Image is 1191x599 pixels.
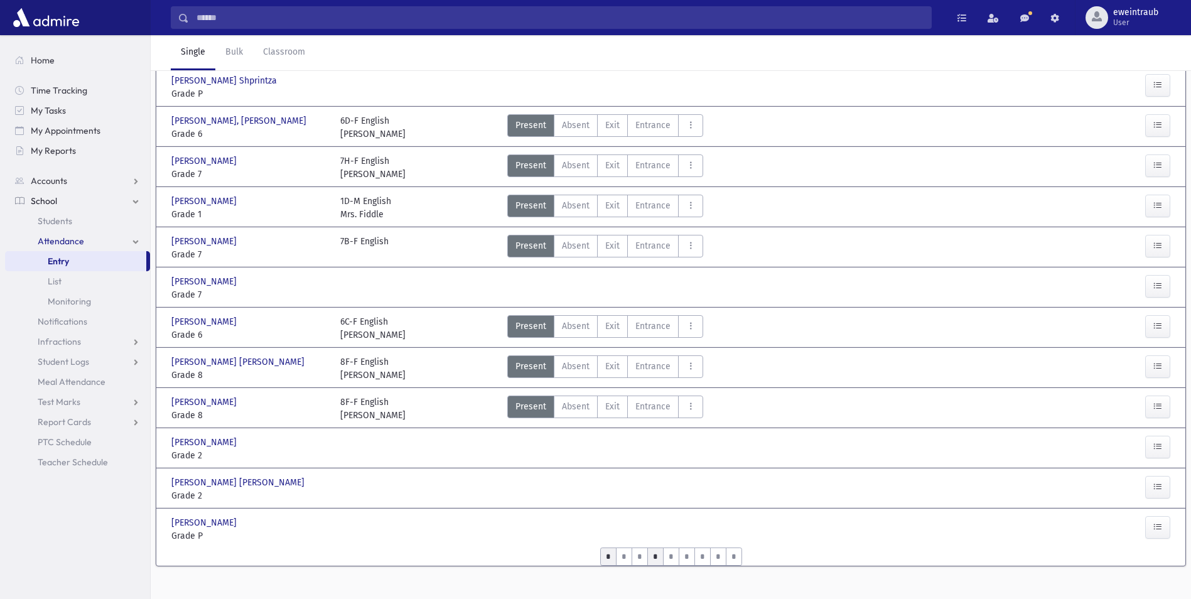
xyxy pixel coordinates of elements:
div: AttTypes [507,315,703,342]
span: Students [38,215,72,227]
span: Entrance [635,199,671,212]
div: AttTypes [507,154,703,181]
span: Time Tracking [31,85,87,96]
span: [PERSON_NAME] [171,195,239,208]
span: School [31,195,57,207]
a: Classroom [253,35,315,70]
span: Grade 8 [171,369,328,382]
span: Entrance [635,119,671,132]
span: [PERSON_NAME] [PERSON_NAME] [171,476,307,489]
div: 7B-F English [340,235,389,261]
span: PTC Schedule [38,436,92,448]
span: Entrance [635,159,671,172]
span: Absent [562,400,590,413]
a: Home [5,50,150,70]
span: Entrance [635,320,671,333]
div: AttTypes [507,235,703,261]
a: Infractions [5,332,150,352]
span: Exit [605,119,620,132]
span: User [1113,18,1158,28]
span: Present [515,119,546,132]
span: Absent [562,119,590,132]
span: [PERSON_NAME] [171,396,239,409]
span: Infractions [38,336,81,347]
span: Absent [562,159,590,172]
span: Notifications [38,316,87,327]
a: My Reports [5,141,150,161]
span: Grade 1 [171,208,328,221]
span: Present [515,159,546,172]
span: Absent [562,320,590,333]
div: AttTypes [507,355,703,382]
span: Present [515,199,546,212]
span: Accounts [31,175,67,186]
a: Bulk [215,35,253,70]
span: Test Marks [38,396,80,407]
span: [PERSON_NAME] [171,516,239,529]
a: My Appointments [5,121,150,141]
div: AttTypes [507,396,703,422]
span: Exit [605,400,620,413]
span: Exit [605,199,620,212]
input: Search [189,6,931,29]
span: Exit [605,159,620,172]
span: Grade 6 [171,328,328,342]
span: Grade 2 [171,449,328,462]
a: PTC Schedule [5,432,150,452]
a: Test Marks [5,392,150,412]
span: Attendance [38,235,84,247]
span: Present [515,320,546,333]
div: 6C-F English [PERSON_NAME] [340,315,406,342]
span: Entrance [635,360,671,373]
a: Teacher Schedule [5,452,150,472]
a: Student Logs [5,352,150,372]
span: Grade P [171,529,328,542]
span: [PERSON_NAME] [171,315,239,328]
span: List [48,276,62,287]
span: Entrance [635,239,671,252]
div: 7H-F English [PERSON_NAME] [340,154,406,181]
a: Attendance [5,231,150,251]
span: Exit [605,320,620,333]
span: My Reports [31,145,76,156]
span: Absent [562,199,590,212]
div: AttTypes [507,114,703,141]
img: AdmirePro [10,5,82,30]
span: [PERSON_NAME] [PERSON_NAME] [171,355,307,369]
div: 6D-F English [PERSON_NAME] [340,114,406,141]
a: Accounts [5,171,150,191]
span: Absent [562,360,590,373]
a: My Tasks [5,100,150,121]
div: AttTypes [507,195,703,221]
div: 1D-M English Mrs. Fiddle [340,195,391,221]
span: [PERSON_NAME] Shprintza [171,74,279,87]
span: Exit [605,239,620,252]
span: Monitoring [48,296,91,307]
span: Teacher Schedule [38,456,108,468]
span: Absent [562,239,590,252]
span: Entry [48,256,69,267]
a: Notifications [5,311,150,332]
span: Grade 7 [171,288,328,301]
span: [PERSON_NAME], [PERSON_NAME] [171,114,309,127]
div: 8F-F English [PERSON_NAME] [340,355,406,382]
a: Meal Attendance [5,372,150,392]
span: [PERSON_NAME] [171,235,239,248]
span: [PERSON_NAME] [171,436,239,449]
span: Meal Attendance [38,376,105,387]
a: Monitoring [5,291,150,311]
div: 8F-F English [PERSON_NAME] [340,396,406,422]
span: My Appointments [31,125,100,136]
span: Present [515,400,546,413]
span: Grade 6 [171,127,328,141]
a: Entry [5,251,146,271]
a: Time Tracking [5,80,150,100]
span: [PERSON_NAME] [171,154,239,168]
span: Home [31,55,55,66]
span: Entrance [635,400,671,413]
span: Present [515,360,546,373]
span: Grade P [171,87,328,100]
span: eweintraub [1113,8,1158,18]
a: Single [171,35,215,70]
span: Exit [605,360,620,373]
